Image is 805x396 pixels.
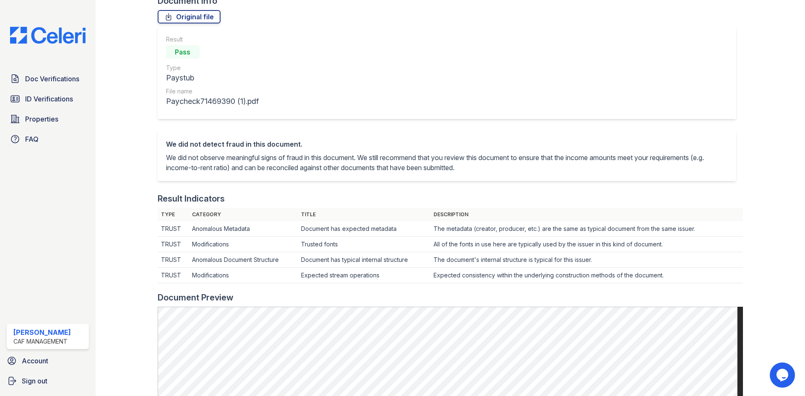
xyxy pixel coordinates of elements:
td: Modifications [189,237,298,252]
a: Doc Verifications [7,70,89,87]
span: ID Verifications [25,94,73,104]
div: Pass [166,45,200,59]
td: Document has typical internal structure [298,252,430,268]
td: Expected consistency within the underlying construction methods of the document. [430,268,743,283]
div: File name [166,87,259,96]
td: Modifications [189,268,298,283]
a: Account [3,352,92,369]
div: [PERSON_NAME] [13,327,71,337]
a: Properties [7,111,89,127]
a: ID Verifications [7,91,89,107]
a: Sign out [3,373,92,389]
td: Document has expected metadata [298,221,430,237]
div: CAF Management [13,337,71,346]
div: We did not detect fraud in this document. [166,139,728,149]
td: Anomalous Document Structure [189,252,298,268]
td: TRUST [158,237,189,252]
div: Paystub [166,72,259,84]
th: Category [189,208,298,221]
td: TRUST [158,268,189,283]
td: TRUST [158,252,189,268]
th: Title [298,208,430,221]
span: Doc Verifications [25,74,79,84]
img: CE_Logo_Blue-a8612792a0a2168367f1c8372b55b34899dd931a85d93a1a3d3e32e68fde9ad4.png [3,27,92,44]
span: Properties [25,114,58,124]
span: Sign out [22,376,47,386]
div: Type [166,64,259,72]
p: We did not observe meaningful signs of fraud in this document. We still recommend that you review... [166,153,728,173]
div: Result [166,35,259,44]
td: Anomalous Metadata [189,221,298,237]
td: The metadata (creator, producer, etc.) are the same as typical document from the same issuer. [430,221,743,237]
a: FAQ [7,131,89,148]
a: Original file [158,10,221,23]
td: TRUST [158,221,189,237]
td: Trusted fonts [298,237,430,252]
th: Type [158,208,189,221]
div: Document Preview [158,292,234,303]
div: Result Indicators [158,193,225,204]
span: FAQ [25,134,39,144]
td: Expected stream operations [298,268,430,283]
th: Description [430,208,743,221]
iframe: chat widget [770,362,797,388]
td: All of the fonts in use here are typically used by the issuer in this kind of document. [430,237,743,252]
div: Paycheck71469390 (1).pdf [166,96,259,107]
td: The document's internal structure is typical for this issuer. [430,252,743,268]
span: Account [22,356,48,366]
